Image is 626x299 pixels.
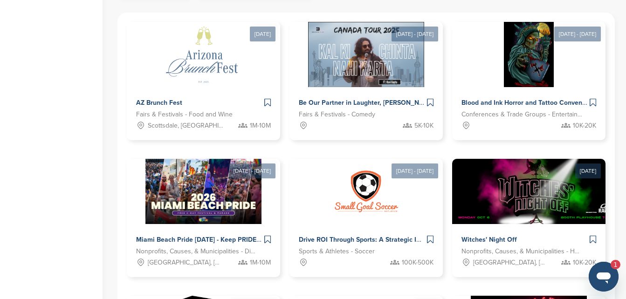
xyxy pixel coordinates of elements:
[504,22,554,87] img: Sponsorpitch &
[573,121,596,131] span: 10K-20K
[229,163,275,178] div: [DATE] - [DATE]
[452,144,605,277] a: [DATE] Sponsorpitch & Witches' Night Off Nonprofits, Causes, & Municipalities - Health and Wellne...
[402,258,433,268] span: 100K-500K
[136,246,257,257] span: Nonprofits, Causes, & Municipalities - Diversity, Equity and Inclusion
[250,258,271,268] span: 1M-10M
[250,121,271,131] span: 1M-10M
[136,236,274,244] span: Miami Beach Pride [DATE] - Keep PRIDE Alive
[575,163,601,178] div: [DATE]
[299,109,375,120] span: Fairs & Festivals - Comedy
[299,236,486,244] span: Drive ROI Through Sports: A Strategic Investment Opportunity
[334,159,399,224] img: Sponsorpitch &
[148,258,224,268] span: [GEOGRAPHIC_DATA], [GEOGRAPHIC_DATA]
[414,121,433,131] span: 5K-10K
[289,7,443,140] a: [DATE] - [DATE] Sponsorpitch & Be Our Partner in Laughter, [PERSON_NAME] (Canada Tour 2025) Fairs...
[392,27,438,41] div: [DATE] - [DATE]
[392,163,438,178] div: [DATE] - [DATE]
[473,258,549,268] span: [GEOGRAPHIC_DATA], [GEOGRAPHIC_DATA]
[461,109,582,120] span: Conferences & Trade Groups - Entertainment
[127,7,280,140] a: [DATE] Sponsorpitch & AZ Brunch Fest Fairs & Festivals - Food and Wine Scottsdale, [GEOGRAPHIC_DA...
[145,159,261,224] img: Sponsorpitch &
[461,246,582,257] span: Nonprofits, Causes, & Municipalities - Health and Wellness
[289,144,443,277] a: [DATE] - [DATE] Sponsorpitch & Drive ROI Through Sports: A Strategic Investment Opportunity Sport...
[136,99,182,107] span: AZ Brunch Fest
[136,109,233,120] span: Fairs & Festivals - Food and Wine
[299,246,375,257] span: Sports & Athletes - Soccer
[554,27,601,41] div: [DATE] - [DATE]
[452,159,624,224] img: Sponsorpitch &
[250,27,275,41] div: [DATE]
[138,22,269,87] img: Sponsorpitch &
[308,22,424,87] img: Sponsorpitch &
[573,258,596,268] span: 10K-20K
[148,121,224,131] span: Scottsdale, [GEOGRAPHIC_DATA]
[127,144,280,277] a: [DATE] - [DATE] Sponsorpitch & Miami Beach Pride [DATE] - Keep PRIDE Alive Nonprofits, Causes, & ...
[299,99,496,107] span: Be Our Partner in Laughter, [PERSON_NAME] (Canada Tour 2025)
[452,7,605,140] a: [DATE] - [DATE] Sponsorpitch & Blood and Ink Horror and Tattoo Convention of [GEOGRAPHIC_DATA] Fa...
[461,236,517,244] span: Witches' Night Off
[589,262,619,292] iframe: Button to launch messaging window, 1 unread message
[602,260,620,269] iframe: Number of unread messages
